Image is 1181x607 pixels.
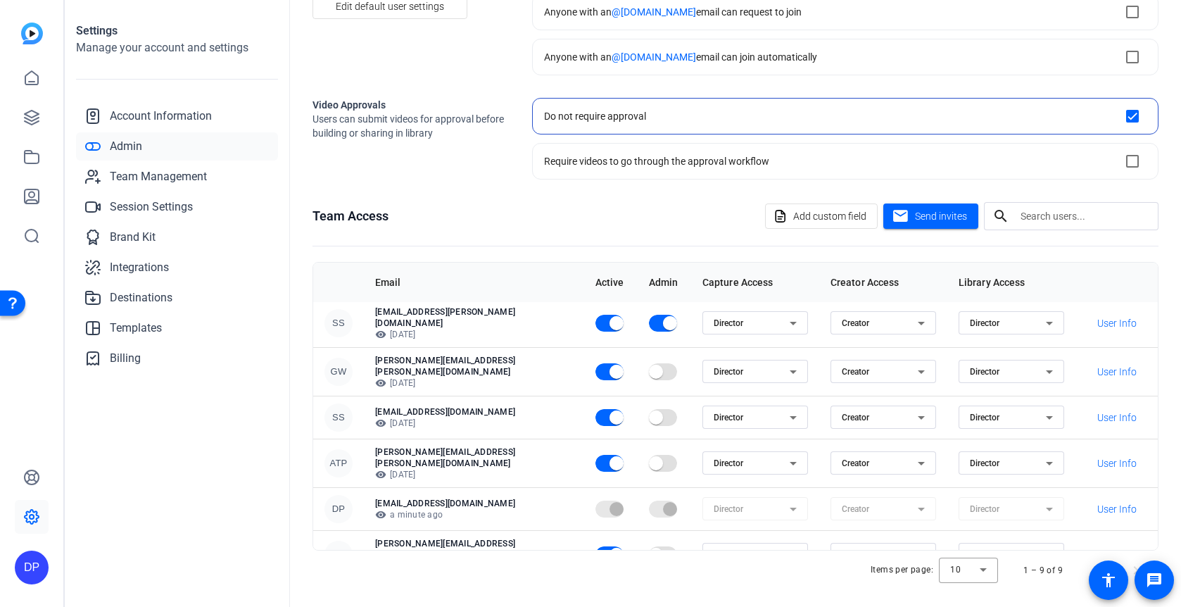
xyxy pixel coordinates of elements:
span: Creator [842,413,869,423]
mat-icon: visibility [375,509,386,520]
button: Send invites [883,204,978,229]
span: Brand Kit [110,229,156,246]
span: Destinations [110,289,172,306]
p: [PERSON_NAME][EMAIL_ADDRESS][DOMAIN_NAME] [375,538,573,561]
a: Account Information [76,102,278,130]
th: Capture Access [691,263,819,302]
a: Admin [76,132,278,161]
mat-icon: visibility [375,377,386,389]
p: [EMAIL_ADDRESS][DOMAIN_NAME] [375,498,573,509]
th: Admin [638,263,691,302]
span: Users can submit videos for approval before building or sharing in library [312,112,510,140]
input: Search users... [1021,208,1147,225]
span: @[DOMAIN_NAME] [612,51,696,63]
th: Creator Access [819,263,947,302]
span: Send invites [915,209,967,224]
h2: Manage your account and settings [76,39,278,56]
button: User Info [1087,451,1147,476]
button: User Info [1087,542,1147,568]
mat-icon: mail [892,208,909,225]
button: Add custom field [765,204,878,229]
h1: Settings [76,23,278,39]
span: Admin [110,138,142,155]
span: Account Information [110,108,212,125]
button: User Info [1087,496,1147,522]
a: Destinations [76,284,278,312]
th: Active [584,263,638,302]
div: DP [324,495,353,523]
span: Director [714,458,743,468]
div: SS [324,403,353,432]
div: SS [324,309,353,337]
span: Director [970,413,999,423]
mat-icon: accessibility [1100,572,1117,589]
div: Do not require approval [544,109,646,123]
span: Team Management [110,168,207,185]
p: [DATE] [375,377,573,389]
div: GW [324,358,353,386]
p: [DATE] [375,469,573,480]
span: Creator [842,458,869,468]
span: Creator [842,318,869,328]
mat-icon: visibility [375,329,386,340]
mat-icon: visibility [375,469,386,480]
div: Anyone with an email can join automatically [544,50,817,64]
span: @[DOMAIN_NAME] [612,6,696,18]
div: DP [15,551,49,584]
span: Director [970,318,999,328]
span: Director [714,413,743,423]
div: AM [324,541,353,569]
p: [EMAIL_ADDRESS][PERSON_NAME][DOMAIN_NAME] [375,306,573,329]
span: User Info [1097,456,1137,470]
span: Add custom field [793,203,866,230]
span: User Info [1097,548,1137,562]
span: User Info [1097,365,1137,379]
mat-icon: message [1146,572,1163,589]
span: User Info [1097,411,1137,425]
p: [DATE] [375,329,573,340]
span: Director [970,367,999,377]
a: Billing [76,344,278,373]
div: ATP [324,449,353,477]
button: User Info [1087,359,1147,384]
th: Email [364,263,584,302]
span: Director [714,318,743,328]
h1: Team Access [312,206,389,226]
p: a minute ago [375,509,573,520]
span: Integrations [110,259,169,276]
p: [PERSON_NAME][EMAIL_ADDRESS][PERSON_NAME][DOMAIN_NAME] [375,355,573,377]
div: Require videos to go through the approval workflow [544,154,769,168]
button: Next page [1119,553,1153,587]
h2: Video Approvals [312,98,510,112]
p: [PERSON_NAME][EMAIL_ADDRESS][PERSON_NAME][DOMAIN_NAME] [375,446,573,469]
a: Session Settings [76,193,278,221]
button: User Info [1087,405,1147,430]
span: Billing [110,350,141,367]
mat-icon: search [984,208,1018,225]
img: blue-gradient.svg [21,23,43,44]
a: Team Management [76,163,278,191]
span: Creator [842,367,869,377]
div: Anyone with an email can request to join [544,5,802,19]
p: [EMAIL_ADDRESS][DOMAIN_NAME] [375,406,573,418]
a: Brand Kit [76,223,278,251]
button: Previous page [1085,553,1119,587]
th: Library Access [947,263,1075,302]
p: [DATE] [375,418,573,429]
span: User Info [1097,502,1137,516]
span: Director [714,367,743,377]
a: Templates [76,314,278,342]
mat-icon: visibility [375,418,386,429]
span: Director [970,458,999,468]
div: 1 – 9 of 9 [1023,563,1063,577]
a: Integrations [76,254,278,282]
button: User Info [1087,311,1147,336]
span: Templates [110,320,162,337]
span: User Info [1097,316,1137,330]
div: Items per page: [871,563,933,577]
span: Session Settings [110,199,193,215]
